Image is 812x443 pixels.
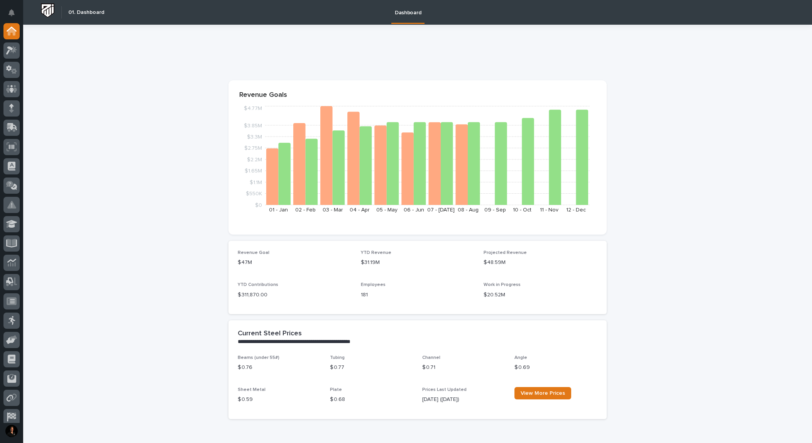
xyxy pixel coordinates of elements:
[566,207,586,213] text: 12 - Dec
[246,191,262,196] tspan: $550K
[513,207,531,213] text: 10 - Oct
[422,396,505,404] p: [DATE] ([DATE])
[10,9,20,22] div: Notifications
[484,282,521,287] span: Work in Progress
[247,134,262,140] tspan: $3.3M
[422,355,440,360] span: Channel
[245,168,262,174] tspan: $1.65M
[422,387,467,392] span: Prices Last Updated
[361,282,386,287] span: Employees
[238,282,278,287] span: YTD Contributions
[238,387,266,392] span: Sheet Metal
[404,207,424,213] text: 06 - Jun
[376,207,398,213] text: 05 - May
[269,207,288,213] text: 01 - Jan
[330,387,342,392] span: Plate
[238,364,321,372] p: $ 0.76
[330,396,413,404] p: $ 0.68
[484,250,527,255] span: Projected Revenue
[244,145,262,151] tspan: $2.75M
[255,203,262,208] tspan: $0
[514,387,571,399] a: View More Prices
[361,259,475,267] p: $31.19M
[484,207,506,213] text: 09 - Sep
[41,3,55,18] img: Workspace Logo
[238,330,302,338] h2: Current Steel Prices
[244,123,262,128] tspan: $3.85M
[68,9,104,16] h2: 01. Dashboard
[540,207,558,213] text: 11 - Nov
[422,364,505,372] p: $ 0.71
[521,391,565,396] span: View More Prices
[484,259,597,267] p: $48.59M
[514,355,527,360] span: Angle
[3,5,20,21] button: Notifications
[238,250,269,255] span: Revenue Goal
[238,291,352,299] p: $ 311,870.00
[244,106,262,111] tspan: $4.77M
[250,180,262,185] tspan: $1.1M
[323,207,343,213] text: 03 - Mar
[295,207,316,213] text: 02 - Feb
[458,207,479,213] text: 08 - Aug
[514,364,597,372] p: $ 0.69
[238,259,352,267] p: $47M
[238,355,279,360] span: Beams (under 55#)
[239,91,596,100] p: Revenue Goals
[3,423,20,439] button: users-avatar
[330,364,413,372] p: $ 0.77
[361,291,475,299] p: 181
[330,355,345,360] span: Tubing
[427,207,455,213] text: 07 - [DATE]
[361,250,391,255] span: YTD Revenue
[247,157,262,162] tspan: $2.2M
[350,207,370,213] text: 04 - Apr
[484,291,597,299] p: $20.52M
[238,396,321,404] p: $ 0.59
